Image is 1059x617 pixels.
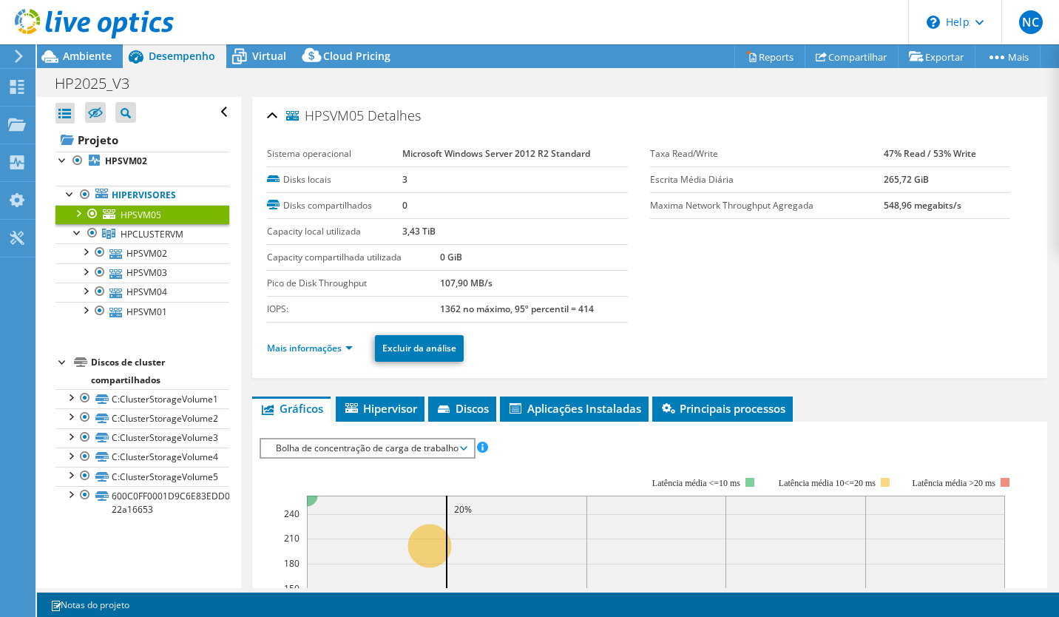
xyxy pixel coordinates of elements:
span: Desempenho [149,49,215,63]
a: HPSVM04 [55,283,229,302]
a: HPCLUSTERVM [55,224,229,243]
a: HPSVM02 [55,152,229,171]
div: Discos de cluster compartilhados [91,354,229,389]
span: HPCLUSTERVM [121,228,183,240]
b: Microsoft Windows Server 2012 R2 Standard [402,147,590,160]
span: Ambiente [63,49,112,63]
a: Mais [975,45,1041,68]
label: Disks compartilhados [267,198,402,213]
a: Hipervisores [55,186,229,205]
b: 0 [402,199,407,212]
label: Sistema operacional [267,146,402,161]
svg: \n [927,16,940,29]
text: 180 [284,557,300,570]
a: C:ClusterStorageVolume2 [55,408,229,428]
tspan: Latência média 10<=20 ms [779,478,876,488]
a: HPSVM02 [55,243,229,263]
b: 3,43 TiB [402,225,436,237]
label: Capacity compartilhada utilizada [267,250,440,265]
text: 240 [284,508,300,520]
b: 265,72 GiB [884,173,929,186]
b: HPSVM02 [105,155,147,167]
h1: HP2025_V3 [48,75,152,92]
a: Mais informações [267,342,353,354]
span: Aplicações Instaladas [507,401,641,416]
b: 548,96 megabits/s [884,199,961,212]
a: Compartilhar [805,45,899,68]
label: IOPS: [267,302,440,317]
a: C:ClusterStorageVolume5 [55,467,229,486]
span: Cloud Pricing [323,49,390,63]
a: Excluir da análise [375,335,464,362]
a: HPSVM01 [55,302,229,321]
label: Maxima Network Throughput Agregada [650,198,884,213]
b: 107,90 MB/s [440,277,493,289]
a: Exportar [898,45,975,68]
text: 20% [454,503,472,516]
label: Escrita Média Diária [650,172,884,187]
a: C:ClusterStorageVolume4 [55,448,229,467]
b: 1362 no máximo, 95º percentil = 414 [440,303,594,315]
a: C:ClusterStorageVolume1 [55,389,229,408]
a: HPSVM05 [55,205,229,224]
span: HPSVM05 [286,109,364,124]
b: 0 GiB [440,251,462,263]
a: Reports [734,45,805,68]
label: Pico de Disk Throughput [267,276,440,291]
a: 600C0FF0001D9C6E83EDD05401000000-22a16653 [55,486,229,519]
b: 3 [402,173,407,186]
span: Bolha de concentração de carga de trabalho [268,439,466,457]
a: Notas do projeto [40,596,140,614]
span: NC [1019,10,1043,34]
a: HPSVM03 [55,263,229,283]
text: 210 [284,532,300,544]
span: Principais processos [660,401,785,416]
span: Detalhes [368,107,421,124]
span: Hipervisor [343,401,417,416]
a: Projeto [55,128,229,152]
label: Capacity local utilizada [267,224,402,239]
text: Latência média >20 ms [913,478,996,488]
label: Disks locais [267,172,402,187]
tspan: Latência média <=10 ms [652,478,740,488]
a: C:ClusterStorageVolume3 [55,428,229,448]
text: 150 [284,582,300,595]
b: 47% Read / 53% Write [884,147,976,160]
span: HPSVM05 [121,209,161,221]
span: Discos [436,401,489,416]
span: Gráficos [260,401,323,416]
span: Virtual [252,49,286,63]
label: Taxa Read/Write [650,146,884,161]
